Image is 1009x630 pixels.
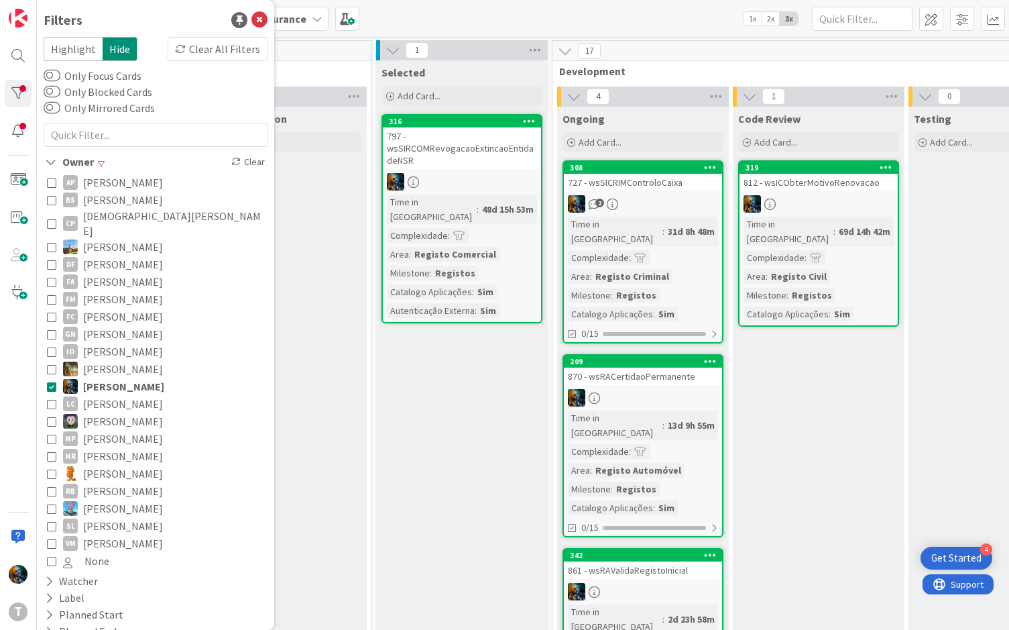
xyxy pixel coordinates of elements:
[568,583,585,600] img: JC
[9,565,27,584] img: JC
[47,325,264,343] button: GN [PERSON_NAME]
[63,240,78,254] img: DG
[83,535,163,552] span: [PERSON_NAME]
[387,173,404,191] img: JC
[613,288,660,303] div: Registos
[387,247,409,262] div: Area
[387,266,430,280] div: Milestone
[47,209,264,238] button: CP [DEMOGRAPHIC_DATA][PERSON_NAME]
[83,413,163,430] span: [PERSON_NAME]
[568,482,611,496] div: Milestone
[432,266,479,280] div: Registos
[83,238,163,256] span: [PERSON_NAME]
[83,517,163,535] span: [PERSON_NAME]
[474,284,497,299] div: Sim
[44,154,95,170] div: Owner
[389,117,541,126] div: 316
[63,193,78,207] div: BS
[63,466,78,481] img: RL
[44,100,155,116] label: Only Mirrored Cards
[587,89,609,105] span: 4
[84,552,109,570] span: None
[83,191,163,209] span: [PERSON_NAME]
[931,552,982,565] div: Get Started
[63,292,78,307] div: FM
[629,444,631,459] span: :
[655,307,678,321] div: Sim
[47,256,264,273] button: DF [PERSON_NAME]
[564,368,722,385] div: 870 - wsRACertidaoPermanente
[568,250,629,265] div: Complexidade
[83,273,163,291] span: [PERSON_NAME]
[28,2,61,18] span: Support
[662,418,664,433] span: :
[788,288,835,303] div: Registos
[581,521,599,535] span: 0/15
[47,482,264,500] button: RB [PERSON_NAME]
[568,269,590,284] div: Area
[47,552,264,570] button: None
[664,224,718,239] div: 31d 8h 48m
[63,414,78,429] img: LS
[103,37,137,61] span: Hide
[44,607,125,623] div: Planned Start
[383,115,541,169] div: 316797 - wsSIRCOMRevogacaoExtincaoEntidadeNSR
[786,288,788,303] span: :
[653,501,655,515] span: :
[568,389,585,407] img: JC
[805,250,807,265] span: :
[83,500,163,517] span: [PERSON_NAME]
[662,612,664,627] span: :
[44,68,141,84] label: Only Focus Cards
[592,463,685,478] div: Registo Automóvel
[383,173,541,191] div: JC
[383,127,541,169] div: 797 - wsSIRCOMRevogacaoExtincaoEntidadeNSR
[592,269,672,284] div: Registo Criminal
[409,247,411,262] span: :
[63,484,78,498] div: RB
[611,288,613,303] span: :
[578,43,601,59] span: 17
[381,66,425,79] span: Selected
[744,269,766,284] div: Area
[63,309,78,324] div: FC
[63,257,78,272] div: DF
[44,590,86,607] div: Label
[44,84,152,100] label: Only Blocked Cards
[829,307,831,321] span: :
[744,250,805,265] div: Complexidade
[398,90,440,102] span: Add Card...
[47,291,264,308] button: FM [PERSON_NAME]
[83,291,163,308] span: [PERSON_NAME]
[980,543,992,556] div: 4
[83,430,163,448] span: [PERSON_NAME]
[744,288,786,303] div: Milestone
[83,360,163,378] span: [PERSON_NAME]
[662,224,664,239] span: :
[562,112,605,125] span: Ongoing
[477,202,479,217] span: :
[914,112,951,125] span: Testing
[63,216,78,231] div: CP
[568,411,662,440] div: Time in [GEOGRAPHIC_DATA]
[383,115,541,127] div: 316
[63,327,78,342] div: GN
[63,379,78,394] img: JC
[564,356,722,368] div: 209
[611,482,613,496] span: :
[921,547,992,570] div: Open Get Started checklist, remaining modules: 4
[812,7,912,31] input: Quick Filter...
[564,174,722,191] div: 727 - wsSICRIMControloCaixa
[47,191,264,209] button: BS [PERSON_NAME]
[47,343,264,360] button: IO [PERSON_NAME]
[47,413,264,430] button: LS [PERSON_NAME]
[44,10,82,30] div: Filters
[562,354,723,537] a: 209870 - wsRACertidaoPermanenteJCTime in [GEOGRAPHIC_DATA]:13d 9h 55mComplexidade:Area:Registo Au...
[564,583,722,600] div: JC
[47,430,264,448] button: MP [PERSON_NAME]
[570,163,722,172] div: 308
[938,89,961,105] span: 0
[47,174,264,191] button: AP [PERSON_NAME]
[564,562,722,579] div: 861 - wsRAValidaRegistoInicial
[744,12,762,25] span: 1x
